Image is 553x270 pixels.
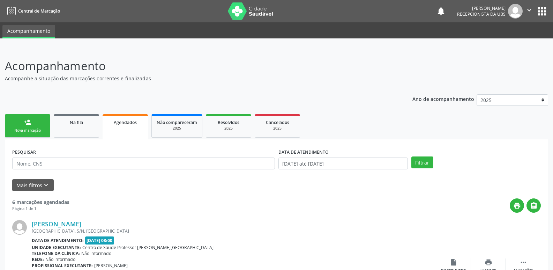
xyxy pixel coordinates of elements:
span: Cancelados [266,119,289,125]
p: Ano de acompanhamento [412,94,474,103]
span: Não compareceram [157,119,197,125]
i:  [520,258,527,266]
span: Na fila [70,119,83,125]
button:  [523,4,536,19]
b: Rede: [32,256,44,262]
strong: 6 marcações agendadas [12,199,69,205]
button: print [510,198,524,213]
button: Filtrar [411,156,433,168]
i: print [513,202,521,210]
span: [DATE] 08:00 [85,236,114,245]
span: Não informado [45,256,75,262]
label: DATA DE ATENDIMENTO [278,147,329,158]
div: 2025 [260,126,295,131]
span: Agendados [114,119,137,125]
a: Central de Marcação [5,5,60,17]
div: person_add [24,118,31,126]
a: Acompanhamento [2,25,55,38]
button: apps [536,5,548,17]
label: PESQUISAR [12,147,36,158]
div: [GEOGRAPHIC_DATA], S/N, [GEOGRAPHIC_DATA] [32,228,436,234]
div: 2025 [157,126,197,131]
img: img [508,4,523,19]
i: print [485,258,492,266]
button:  [526,198,541,213]
input: Nome, CNS [12,158,275,169]
div: Página 1 de 1 [12,206,69,212]
i:  [530,202,538,210]
p: Acompanhe a situação das marcações correntes e finalizadas [5,75,385,82]
span: Central de Marcação [18,8,60,14]
span: Não informado [81,250,111,256]
div: Nova marcação [10,128,45,133]
p: Acompanhamento [5,57,385,75]
b: Unidade executante: [32,245,81,250]
button: Mais filtroskeyboard_arrow_down [12,179,54,191]
input: Selecione um intervalo [278,158,408,169]
span: Centro de Saude Professor [PERSON_NAME][GEOGRAPHIC_DATA] [82,245,214,250]
button: notifications [436,6,446,16]
div: [PERSON_NAME] [457,5,506,11]
b: Profissional executante: [32,263,93,269]
img: img [12,220,27,235]
b: Telefone da clínica: [32,250,80,256]
span: [PERSON_NAME] [94,263,128,269]
i:  [525,6,533,14]
i: insert_drive_file [450,258,457,266]
div: 2025 [211,126,246,131]
b: Data de atendimento: [32,238,84,243]
i: keyboard_arrow_down [42,181,50,189]
span: Resolvidos [218,119,239,125]
a: [PERSON_NAME] [32,220,81,228]
span: Recepcionista da UBS [457,11,506,17]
